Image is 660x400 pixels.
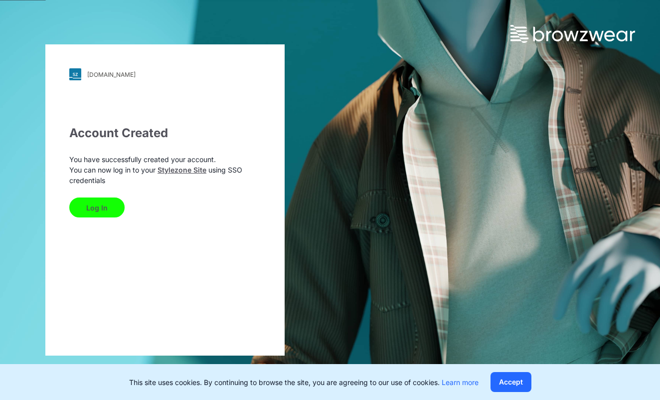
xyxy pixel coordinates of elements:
div: [DOMAIN_NAME] [87,71,136,78]
button: Log In [69,198,125,217]
img: browzwear-logo.73288ffb.svg [510,25,635,43]
p: You can now log in to your using SSO credentials [69,165,261,186]
button: Accept [491,372,531,392]
p: You have successfully created your account. [69,154,261,165]
p: This site uses cookies. By continuing to browse the site, you are agreeing to our use of cookies. [129,377,479,388]
a: [DOMAIN_NAME] [69,68,261,80]
a: Learn more [442,378,479,387]
a: Stylezone Site [158,166,206,174]
img: svg+xml;base64,PHN2ZyB3aWR0aD0iMjgiIGhlaWdodD0iMjgiIHZpZXdCb3g9IjAgMCAyOCAyOCIgZmlsbD0ibm9uZSIgeG... [69,68,81,80]
div: Account Created [69,124,261,142]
